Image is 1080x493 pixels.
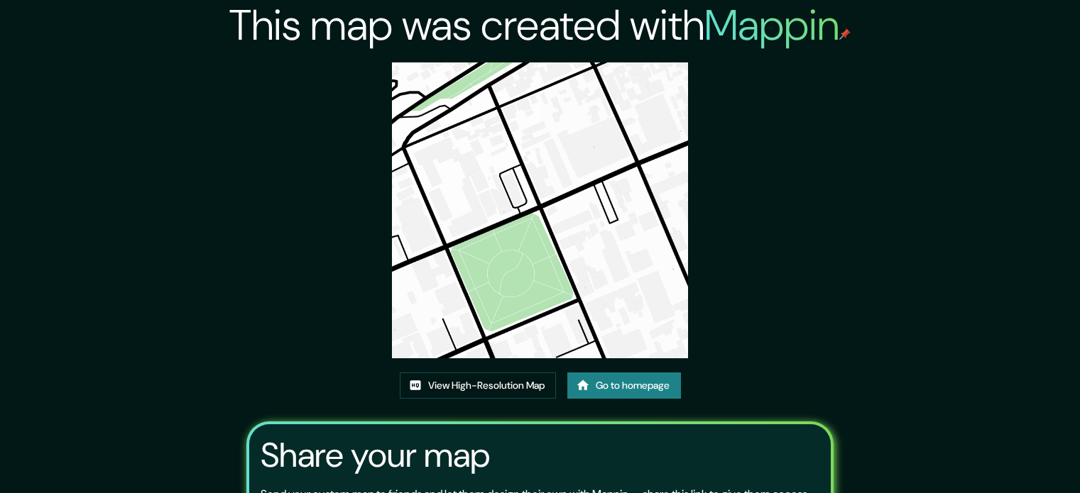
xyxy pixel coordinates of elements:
a: Go to homepage [567,372,681,399]
h3: Share your map [261,436,490,475]
a: View High-Resolution Map [400,372,556,399]
iframe: Help widget launcher [954,438,1064,477]
img: mappin-pin [839,28,851,40]
img: created-map [392,62,688,358]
